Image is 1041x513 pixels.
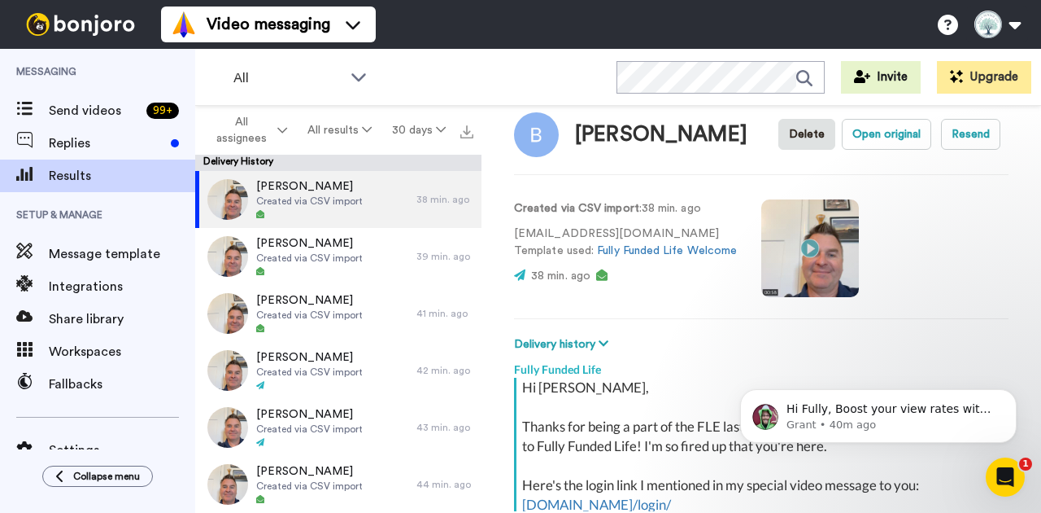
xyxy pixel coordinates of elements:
a: [DOMAIN_NAME]/login/ [522,496,671,513]
span: [PERSON_NAME] [256,292,363,309]
span: Created via CSV import [256,195,363,208]
button: Delete [778,119,835,150]
button: 30 days [381,116,455,145]
div: 44 min. ago [416,478,473,491]
a: [PERSON_NAME]Created via CSV import39 min. ago [195,228,481,285]
img: 1d65e746-4da6-4ddc-a6c7-cfd44db09bab-thumb.jpg [207,464,248,505]
span: Created via CSV import [256,423,363,436]
span: Settings [49,441,195,460]
button: Collapse menu [42,466,153,487]
span: All [233,68,342,88]
span: Video messaging [207,13,330,36]
div: Delivery History [195,155,481,171]
span: Send videos [49,101,140,121]
span: Message template [49,244,195,264]
div: [PERSON_NAME] [575,123,747,147]
button: Export all results that match these filters now. [455,118,478,142]
div: Fully Funded Life [514,353,1008,378]
img: 81400ab7-f1c1-4f3e-9aa4-c26b866747af-thumb.jpg [207,179,248,220]
iframe: Intercom notifications message [716,355,1041,469]
span: Share library [49,309,195,329]
button: Delivery history [514,335,613,353]
span: [PERSON_NAME] [256,349,363,366]
a: [PERSON_NAME]Created via CSV import38 min. ago [195,171,481,228]
iframe: Intercom live chat [986,458,1025,497]
span: [PERSON_NAME] [256,235,363,252]
p: : 38 min. ago [514,200,737,217]
a: [PERSON_NAME]Created via CSV import43 min. ago [195,399,481,456]
img: Image of Brian Sherman [514,112,559,157]
button: Upgrade [937,61,1031,94]
span: Workspaces [49,342,195,362]
div: 43 min. ago [416,421,473,434]
span: All assignees [208,114,274,147]
a: [PERSON_NAME]Created via CSV import42 min. ago [195,342,481,399]
img: 99e281df-9c41-4992-9ac9-c204cc3090f9-thumb.jpg [207,236,248,277]
img: fec69263-ce25-452a-825d-d17981ed2201-thumb.jpg [207,407,248,448]
div: 41 min. ago [416,307,473,320]
button: All results [298,116,382,145]
span: Collapse menu [73,470,140,483]
div: 39 min. ago [416,250,473,263]
img: a6dfccb1-1288-4662-bfd0-21d724e536e9-thumb.jpg [207,350,248,391]
a: [PERSON_NAME]Created via CSV import44 min. ago [195,456,481,513]
div: 38 min. ago [416,193,473,206]
p: [EMAIL_ADDRESS][DOMAIN_NAME] Template used: [514,226,737,260]
span: 1 [1019,458,1032,471]
span: Created via CSV import [256,309,363,322]
a: [PERSON_NAME]Created via CSV import41 min. ago [195,285,481,342]
span: Results [49,166,195,186]
div: 42 min. ago [416,364,473,377]
a: Fully Funded Life Welcome [597,245,737,256]
span: 38 min. ago [531,270,590,282]
span: Created via CSV import [256,252,363,265]
span: Replies [49,134,164,153]
img: bj-logo-header-white.svg [20,13,142,36]
span: [PERSON_NAME] [256,406,363,423]
button: Resend [941,119,1000,150]
span: Created via CSV import [256,480,363,493]
button: Open original [842,119,931,150]
span: [PERSON_NAME] [256,463,363,480]
img: export.svg [460,125,473,138]
span: Integrations [49,277,195,296]
img: d3633411-3660-438f-a7c0-9e43e0ea1adf-thumb.jpg [207,293,248,334]
div: 99 + [146,103,179,119]
strong: Created via CSV import [514,203,639,214]
button: All assignees [198,107,298,153]
button: Invite [841,61,921,94]
img: vm-color.svg [171,11,197,37]
span: Created via CSV import [256,366,363,379]
span: [PERSON_NAME] [256,178,363,195]
span: Fallbacks [49,375,195,394]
